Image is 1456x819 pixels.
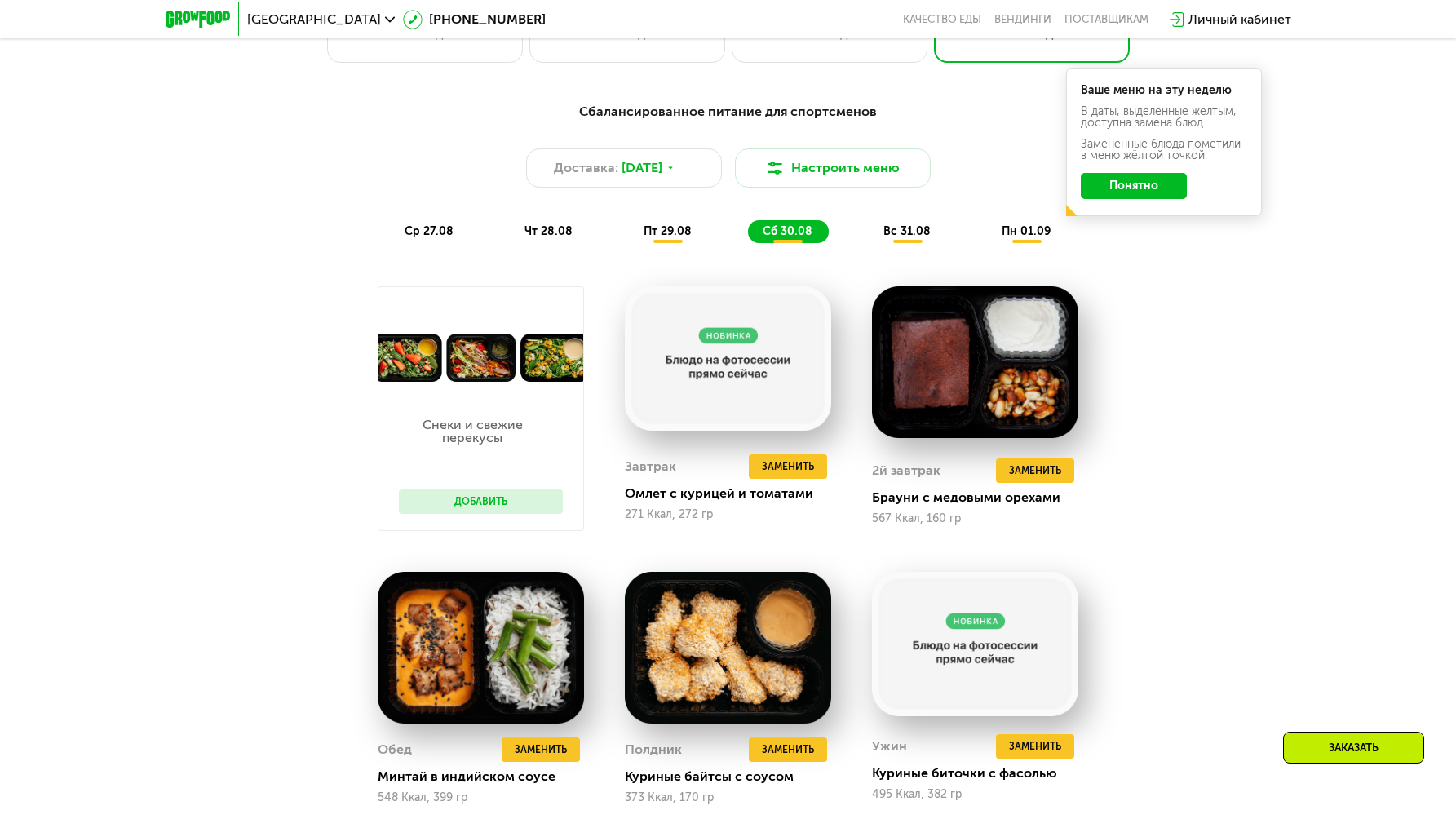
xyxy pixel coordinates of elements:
div: Заменённые блюда пометили в меню жёлтой точкой. [1081,139,1247,162]
p: Снеки и свежие перекусы [399,418,547,445]
div: Сбалансированное питание для спортсменов [246,102,1211,122]
button: Заменить [502,737,580,762]
span: Заменить [762,742,814,758]
button: Заменить [749,454,827,479]
span: Заменить [1009,463,1061,479]
a: Вендинги [994,13,1051,26]
div: 495 Ккал, 382 гр [872,788,1078,801]
span: Заменить [515,742,567,758]
span: чт 28.08 [524,224,573,238]
div: Личный кабинет [1188,10,1291,29]
span: вс 31.08 [883,224,931,238]
div: Заказать [1283,732,1424,764]
span: Заменить [762,458,814,475]
span: Заменить [1009,738,1061,755]
button: Настроить меню [735,148,931,188]
div: 567 Ккал, 160 гр [872,512,1078,525]
button: Заменить [996,734,1074,759]
div: 2й завтрак [872,458,940,483]
div: Куриные байтсы с соусом [625,768,844,785]
button: Понятно [1081,173,1187,199]
div: В даты, выделенные желтым, доступна замена блюд. [1081,106,1247,129]
button: Заменить [749,737,827,762]
span: Доставка: [554,158,618,178]
div: Брауни с медовыми орехами [872,489,1091,506]
span: [GEOGRAPHIC_DATA] [247,13,381,26]
button: Заменить [996,458,1074,483]
a: [PHONE_NUMBER] [403,10,546,29]
span: сб 30.08 [763,224,812,238]
span: ср 27.08 [405,224,454,238]
div: 271 Ккал, 272 гр [625,508,831,521]
div: Куриные биточки с фасолью [872,765,1091,781]
span: пт 29.08 [644,224,692,238]
span: пн 01.09 [1002,224,1051,238]
div: Обед [378,737,412,762]
div: Завтрак [625,454,676,479]
div: 548 Ккал, 399 гр [378,791,584,804]
a: Качество еды [903,13,981,26]
div: 373 Ккал, 170 гр [625,791,831,804]
div: Полдник [625,737,682,762]
div: поставщикам [1064,13,1148,26]
div: Омлет с курицей и томатами [625,485,844,502]
div: Ваше меню на эту неделю [1081,85,1247,96]
span: [DATE] [622,158,662,178]
button: Добавить [399,489,563,514]
div: Минтай в индийском соусе [378,768,597,785]
div: Ужин [872,734,907,759]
